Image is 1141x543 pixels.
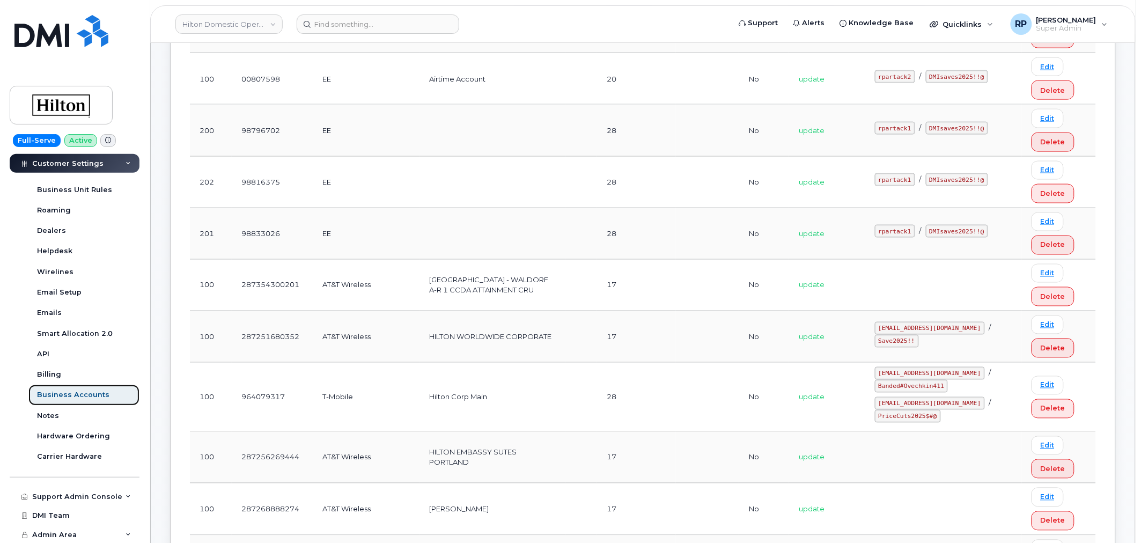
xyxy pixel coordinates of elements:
code: Banded#Ovechkin411 [875,380,948,393]
td: EE [313,208,420,260]
a: Edit [1032,315,1064,334]
td: 98796702 [232,105,313,156]
td: EE [313,105,420,156]
code: rpartack2 [875,70,915,83]
td: 287268888274 [232,483,313,535]
span: RP [1015,18,1027,31]
button: Delete [1032,287,1074,306]
td: [PERSON_NAME] [419,483,565,535]
td: No [739,208,789,260]
span: Delete [1041,188,1065,199]
a: Edit [1032,109,1064,128]
td: AT&T Wireless [313,432,420,483]
span: Delete [1041,85,1065,96]
a: Support [732,12,786,34]
td: 98833026 [232,208,313,260]
button: Delete [1032,80,1074,100]
td: T-Mobile [313,363,420,432]
td: 28 [597,363,676,432]
td: 17 [597,432,676,483]
span: / [989,324,991,332]
td: 100 [190,260,232,311]
span: Delete [1041,137,1065,147]
td: EE [313,157,420,208]
td: 287354300201 [232,260,313,311]
td: 28 [597,208,676,260]
span: Delete [1041,516,1065,526]
span: Super Admin [1036,24,1096,33]
td: Airtime Account [419,53,565,105]
span: update [799,178,825,186]
code: PriceCuts2025$#@ [875,410,941,423]
code: rpartack1 [875,225,915,238]
a: Knowledge Base [833,12,922,34]
td: 100 [190,53,232,105]
button: Delete [1032,459,1074,479]
td: 200 [190,105,232,156]
code: rpartack1 [875,173,915,186]
td: 28 [597,105,676,156]
code: DMIsaves2025!!@ [926,122,988,135]
span: update [799,281,825,289]
code: DMIsaves2025!!@ [926,173,988,186]
td: 202 [190,157,232,208]
a: Hilton Domestic Operating Company Inc [175,14,283,34]
input: Find something... [297,14,459,34]
td: AT&T Wireless [313,311,420,363]
span: update [799,229,825,238]
td: No [739,53,789,105]
a: Edit [1032,161,1064,180]
td: AT&T Wireless [313,483,420,535]
a: Alerts [786,12,833,34]
code: DMIsaves2025!!@ [926,70,988,83]
span: Knowledge Base [849,18,914,28]
td: 100 [190,483,232,535]
a: Edit [1032,376,1064,395]
span: / [919,226,922,235]
td: 28 [597,157,676,208]
td: 201 [190,208,232,260]
span: update [799,505,825,513]
td: 20 [597,53,676,105]
code: DMIsaves2025!!@ [926,225,988,238]
td: 17 [597,260,676,311]
span: Delete [1041,343,1065,354]
span: Quicklinks [943,20,982,28]
td: No [739,432,789,483]
button: Delete [1032,511,1074,531]
button: Delete [1032,399,1074,419]
a: Edit [1032,212,1064,231]
td: 100 [190,432,232,483]
a: Edit [1032,488,1064,507]
iframe: Messenger Launcher [1094,496,1133,535]
code: Save2025!! [875,335,919,348]
code: [EMAIL_ADDRESS][DOMAIN_NAME] [875,322,985,335]
td: 964079317 [232,363,313,432]
td: EE [313,53,420,105]
span: / [919,123,922,132]
span: Alerts [803,18,825,28]
span: update [799,453,825,461]
td: 287256269444 [232,432,313,483]
div: Quicklinks [923,13,1001,35]
span: Delete [1041,464,1065,474]
td: 98816375 [232,157,313,208]
span: update [799,126,825,135]
td: No [739,260,789,311]
span: Support [748,18,778,28]
span: update [799,75,825,83]
span: update [799,393,825,401]
td: 287251680352 [232,311,313,363]
td: No [739,105,789,156]
a: Edit [1032,436,1064,455]
td: [GEOGRAPHIC_DATA] - WALDORF A-R 1 CCDA ATTAINMENT CRU [419,260,565,311]
td: Hilton Corp Main [419,363,565,432]
td: 100 [190,363,232,432]
span: / [989,369,991,377]
button: Delete [1032,339,1074,358]
code: rpartack1 [875,122,915,135]
td: AT&T Wireless [313,260,420,311]
td: HILTON EMBASSY SUTES PORTLAND [419,432,565,483]
td: No [739,363,789,432]
td: No [739,311,789,363]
